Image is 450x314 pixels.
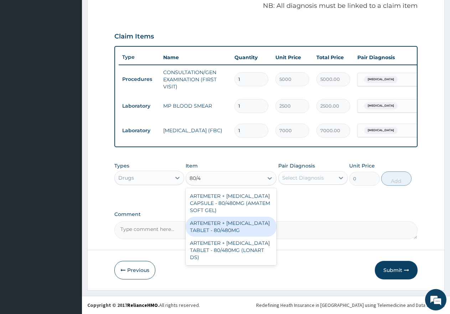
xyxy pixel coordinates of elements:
[282,174,324,181] div: Select Diagnosis
[114,261,155,279] button: Previous
[82,296,450,314] footer: All rights reserved.
[381,171,412,186] button: Add
[41,90,98,162] span: We're online!
[278,162,315,169] label: Pair Diagnosis
[114,1,418,11] p: NB: All diagnosis must be linked to a claim item
[354,50,432,65] th: Pair Diagnosis
[186,237,276,264] div: ARTEMETER + [MEDICAL_DATA] TABLET - 80/480MG (LONART DS)
[114,33,154,41] h3: Claim Items
[160,123,231,138] td: [MEDICAL_DATA] (FBC)
[160,99,231,113] td: MP BLOOD SMEAR
[160,50,231,65] th: Name
[119,99,160,113] td: Laboratory
[313,50,354,65] th: Total Price
[4,195,136,220] textarea: Type your message and hit 'Enter'
[186,217,276,237] div: ARTEMETER + [MEDICAL_DATA] TABLET - 80/480MG
[364,76,398,83] span: [MEDICAL_DATA]
[375,261,418,279] button: Submit
[349,162,375,169] label: Unit Price
[364,127,398,134] span: [MEDICAL_DATA]
[114,163,129,169] label: Types
[119,51,160,64] th: Type
[186,162,198,169] label: Item
[119,124,160,137] td: Laboratory
[87,302,159,308] strong: Copyright © 2017 .
[364,102,398,109] span: [MEDICAL_DATA]
[13,36,29,53] img: d_794563401_company_1708531726252_794563401
[160,65,231,94] td: CONSULTATION/GEN EXAMINATION (FIRST VISIT)
[186,190,276,217] div: ARTEMETER + [MEDICAL_DATA] CAPSULE - 80/480MG (AMATEM SOFT GEL)
[272,50,313,65] th: Unit Price
[114,211,418,217] label: Comment
[127,302,158,308] a: RelianceHMO
[117,4,134,21] div: Minimize live chat window
[118,174,134,181] div: Drugs
[231,50,272,65] th: Quantity
[37,40,120,49] div: Chat with us now
[256,302,445,309] div: Redefining Heath Insurance in [GEOGRAPHIC_DATA] using Telemedicine and Data Science!
[119,73,160,86] td: Procedures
